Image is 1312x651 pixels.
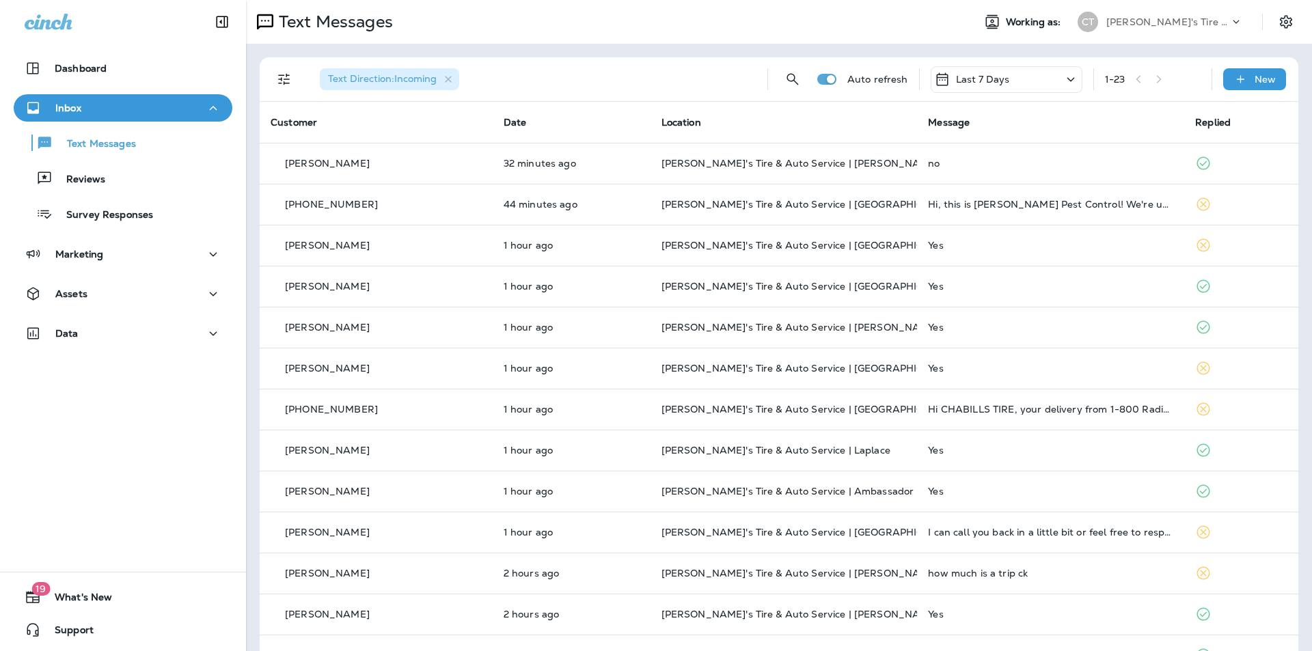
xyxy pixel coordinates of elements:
button: Text Messages [14,128,232,157]
span: Customer [271,116,317,128]
p: [PERSON_NAME] [285,363,370,374]
div: Hi, this is LaJaunie's Pest Control! We're unable to service your home today as scheduled due to ... [928,199,1173,210]
button: Inbox [14,94,232,122]
p: Aug 13, 2025 09:46 AM [504,445,640,456]
p: Aug 13, 2025 08:56 AM [504,609,640,620]
button: Survey Responses [14,199,232,228]
span: [PERSON_NAME]'s Tire & Auto Service | [GEOGRAPHIC_DATA] [661,403,961,415]
span: [PERSON_NAME]'s Tire & Auto Service | [PERSON_NAME][GEOGRAPHIC_DATA] [661,157,1045,169]
span: [PERSON_NAME]'s Tire & Auto Service | [PERSON_NAME] [661,321,939,333]
p: [PERSON_NAME] [285,527,370,538]
div: Yes [928,486,1173,497]
p: Aug 13, 2025 09:52 AM [504,322,640,333]
p: Aug 13, 2025 09:56 AM [504,281,640,292]
button: Settings [1274,10,1298,34]
button: Support [14,616,232,643]
p: [PERSON_NAME] [285,281,370,292]
p: [PERSON_NAME] [285,486,370,497]
p: Last 7 Days [956,74,1010,85]
p: Inbox [55,102,81,113]
span: Replied [1195,116,1231,128]
button: Assets [14,280,232,307]
button: Filters [271,66,298,93]
span: Support [41,624,94,641]
div: CT [1078,12,1098,32]
span: [PERSON_NAME]'s Tire & Auto Service | [GEOGRAPHIC_DATA] [661,526,961,538]
div: how much is a trip ck [928,568,1173,579]
span: What's New [41,592,112,608]
div: Yes [928,445,1173,456]
p: Aug 13, 2025 10:41 AM [504,199,640,210]
button: Collapse Sidebar [203,8,241,36]
p: [PERSON_NAME] [285,445,370,456]
span: [PERSON_NAME]'s Tire & Auto Service | [GEOGRAPHIC_DATA] [661,239,961,251]
p: Auto refresh [847,74,908,85]
p: Aug 13, 2025 10:15 AM [504,240,640,251]
p: [PERSON_NAME] [285,240,370,251]
p: Aug 13, 2025 09:37 AM [504,527,640,538]
button: 19What's New [14,583,232,611]
div: Yes [928,609,1173,620]
div: no [928,158,1173,169]
span: 19 [31,582,50,596]
p: [PERSON_NAME]'s Tire & Auto [1106,16,1229,27]
p: Text Messages [53,138,136,151]
p: Aug 13, 2025 09:48 AM [504,404,640,415]
p: Aug 13, 2025 10:53 AM [504,158,640,169]
span: Date [504,116,527,128]
p: Text Messages [273,12,393,32]
div: Text Direction:Incoming [320,68,459,90]
span: Working as: [1006,16,1064,28]
span: Message [928,116,970,128]
div: Yes [928,363,1173,374]
span: [PERSON_NAME]'s Tire & Auto Service | Ambassador [661,485,914,497]
p: Marketing [55,249,103,260]
div: I can call you back in a little bit or feel free to respond via text [928,527,1173,538]
span: [PERSON_NAME]'s Tire & Auto Service | [GEOGRAPHIC_DATA] [661,198,961,210]
span: [PERSON_NAME]'s Tire & Auto Service | Laplace [661,444,890,456]
p: Aug 13, 2025 09:22 AM [504,568,640,579]
div: Yes [928,322,1173,333]
span: [PERSON_NAME]'s Tire & Auto Service | [PERSON_NAME] [661,567,939,579]
p: [PERSON_NAME] [285,568,370,579]
button: Search Messages [779,66,806,93]
p: Survey Responses [53,209,153,222]
p: [PHONE_NUMBER] [285,404,378,415]
p: [PERSON_NAME] [285,322,370,333]
span: [PERSON_NAME]'s Tire & Auto Service | [GEOGRAPHIC_DATA] [661,362,961,374]
span: [PERSON_NAME]'s Tire & Auto Service | [GEOGRAPHIC_DATA] [661,280,961,292]
div: Yes [928,240,1173,251]
p: Assets [55,288,87,299]
div: 1 - 23 [1105,74,1125,85]
button: Data [14,320,232,347]
button: Marketing [14,240,232,268]
p: Data [55,328,79,339]
p: Aug 13, 2025 09:50 AM [504,363,640,374]
span: Text Direction : Incoming [328,72,437,85]
p: Reviews [53,174,105,186]
p: [PERSON_NAME] [285,158,370,169]
div: Hi CHABILLS TIRE, your delivery from 1-800 Radiator has been canceled. Please reach out to 1-800 ... [928,404,1173,415]
p: Dashboard [55,63,107,74]
span: [PERSON_NAME]'s Tire & Auto Service | [PERSON_NAME][GEOGRAPHIC_DATA] [661,608,1045,620]
p: [PHONE_NUMBER] [285,199,378,210]
button: Dashboard [14,55,232,82]
p: New [1255,74,1276,85]
span: Location [661,116,701,128]
p: Aug 13, 2025 09:46 AM [504,486,640,497]
button: Reviews [14,164,232,193]
div: Yes [928,281,1173,292]
p: [PERSON_NAME] [285,609,370,620]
